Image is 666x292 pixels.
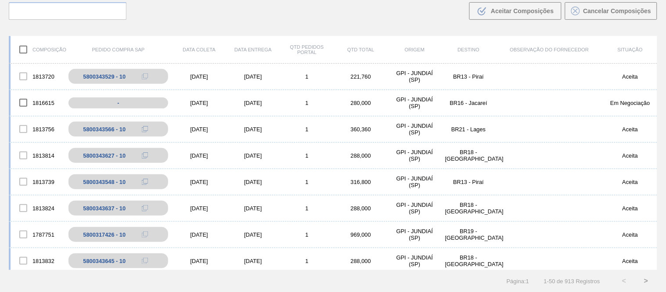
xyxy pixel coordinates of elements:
button: Aceitar Composições [469,2,562,20]
div: 221,760 [334,73,388,80]
div: [DATE] [172,100,226,106]
div: Copiar [136,203,154,213]
div: [DATE] [172,258,226,264]
div: 288,000 [334,152,388,159]
div: 1 [280,231,334,238]
div: 1 [280,100,334,106]
div: [DATE] [172,231,226,238]
div: Copiar [136,177,154,187]
div: GPI - JUNDIAÍ (SP) [388,228,442,241]
div: Copiar [136,71,154,82]
div: [DATE] [226,179,280,185]
div: 280,000 [334,100,388,106]
div: [DATE] [172,179,226,185]
div: 1787751 [11,225,65,244]
div: Aceita [603,258,657,264]
span: Aceitar Composições [491,7,554,14]
div: Aceita [603,126,657,133]
button: Cancelar Composições [565,2,657,20]
div: Em Negociação [603,100,657,106]
div: 5800343566 - 10 [83,126,126,133]
div: 5800343627 - 10 [83,152,126,159]
div: Composição [11,40,65,59]
div: 1 [280,126,334,133]
div: BR18 - Pernambuco [442,202,496,215]
div: 316,800 [334,179,388,185]
div: 1813814 [11,146,65,165]
div: 1813756 [11,120,65,138]
div: 288,000 [334,258,388,264]
div: GPI - JUNDIAÍ (SP) [388,254,442,267]
div: Origem [388,47,442,52]
div: Situação [603,47,657,52]
div: 1 [280,258,334,264]
div: Aceita [603,73,657,80]
div: 1 [280,205,334,212]
div: [DATE] [172,152,226,159]
div: 1813824 [11,199,65,217]
div: Aceita [603,205,657,212]
div: [DATE] [172,205,226,212]
span: 1 - 50 de 913 Registros [542,278,600,285]
div: 1816615 [11,94,65,112]
div: Data entrega [226,47,280,52]
div: Qtd Pedidos Portal [280,44,334,55]
div: 5800317426 - 10 [83,231,126,238]
div: 1 [280,179,334,185]
div: BR19 - Nova Rio [442,228,496,241]
div: BR16 - Jacareí [442,100,496,106]
div: 1813739 [11,173,65,191]
div: GPI - JUNDIAÍ (SP) [388,202,442,215]
div: [DATE] [172,126,226,133]
div: [DATE] [226,100,280,106]
div: GPI - JUNDIAÍ (SP) [388,175,442,188]
span: Cancelar Composições [583,7,652,14]
div: BR21 - Lages [442,126,496,133]
div: 1813832 [11,252,65,270]
div: 5800343529 - 10 [83,73,126,80]
div: 5800343548 - 10 [83,179,126,185]
div: GPI - JUNDIAÍ (SP) [388,149,442,162]
div: 360,360 [334,126,388,133]
div: BR18 - Pernambuco [442,254,496,267]
div: Aceita [603,152,657,159]
div: [DATE] [226,258,280,264]
div: [DATE] [226,152,280,159]
div: 1813720 [11,67,65,86]
div: Aceita [603,231,657,238]
div: 5800343645 - 10 [83,258,126,264]
div: Data coleta [172,47,226,52]
div: 969,000 [334,231,388,238]
div: Aceita [603,179,657,185]
div: 1 [280,152,334,159]
div: Qtd Total [334,47,388,52]
div: [DATE] [172,73,226,80]
div: - [68,97,168,108]
div: [DATE] [226,73,280,80]
div: 5800343637 - 10 [83,205,126,212]
button: > [635,270,657,292]
span: Página : 1 [507,278,529,285]
button: < [613,270,635,292]
div: GPI - JUNDIAÍ (SP) [388,123,442,136]
div: GPI - JUNDIAÍ (SP) [388,70,442,83]
div: GPI - JUNDIAÍ (SP) [388,96,442,109]
div: Copiar [136,150,154,161]
div: [DATE] [226,205,280,212]
div: Pedido Compra SAP [65,47,173,52]
div: BR13 - Piraí [442,179,496,185]
div: 1 [280,73,334,80]
div: Observação do Fornecedor [496,47,604,52]
div: Destino [442,47,496,52]
div: BR13 - Piraí [442,73,496,80]
div: [DATE] [226,126,280,133]
div: Copiar [136,124,154,134]
div: BR18 - Pernambuco [442,149,496,162]
div: 288,000 [334,205,388,212]
div: Copiar [136,256,154,266]
div: Copiar [136,229,154,240]
div: [DATE] [226,231,280,238]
